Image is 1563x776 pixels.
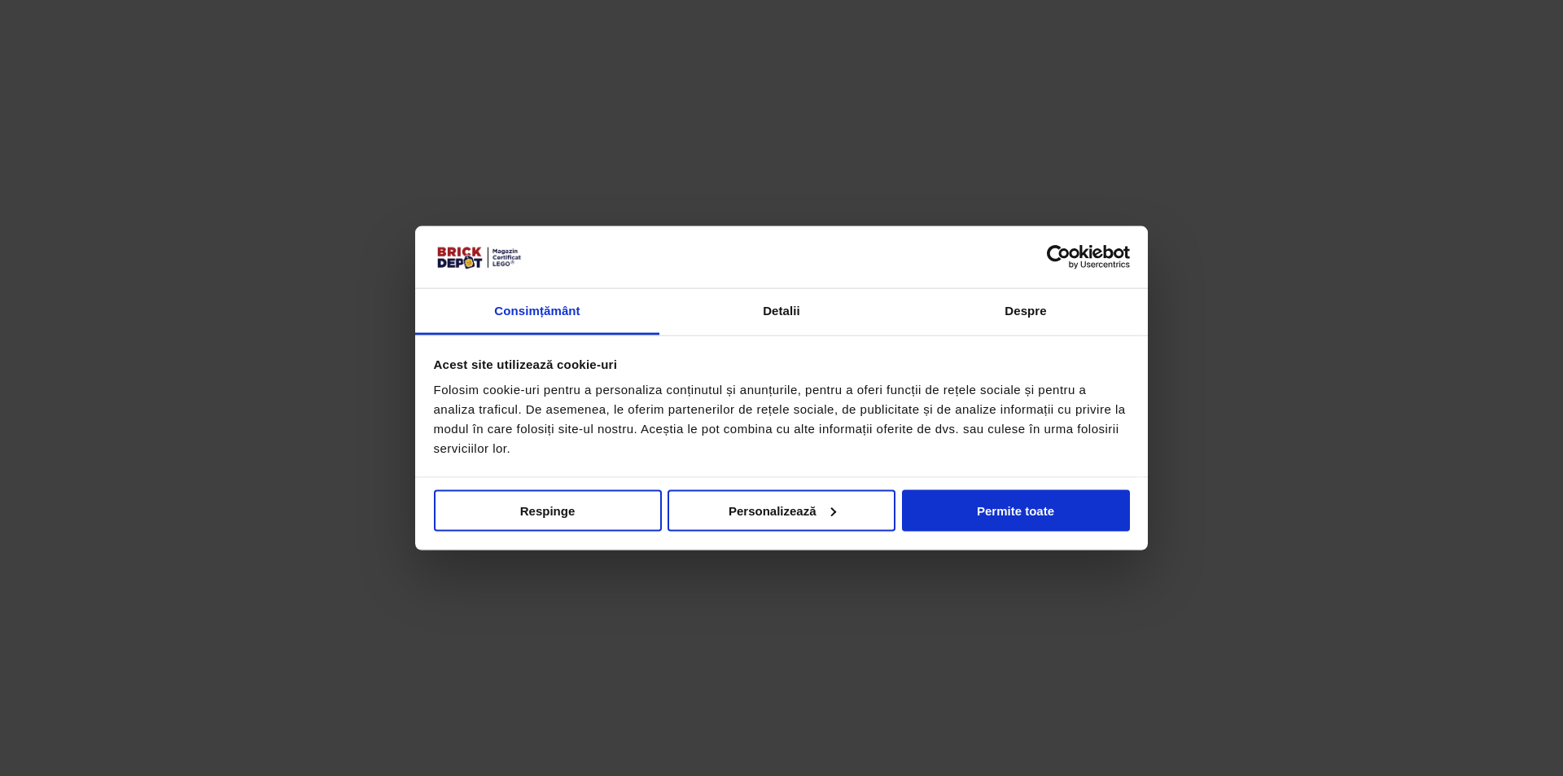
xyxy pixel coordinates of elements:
[668,489,895,531] button: Personalizează
[434,489,662,531] button: Respinge
[434,244,523,270] img: siglă
[904,289,1148,335] a: Despre
[415,289,659,335] a: Consimțământ
[902,489,1130,531] button: Permite toate
[434,380,1130,458] div: Folosim cookie-uri pentru a personaliza conținutul și anunțurile, pentru a oferi funcții de rețel...
[434,354,1130,374] div: Acest site utilizează cookie-uri
[987,244,1130,269] a: Usercentrics Cookiebot - opens in a new window
[659,289,904,335] a: Detalii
